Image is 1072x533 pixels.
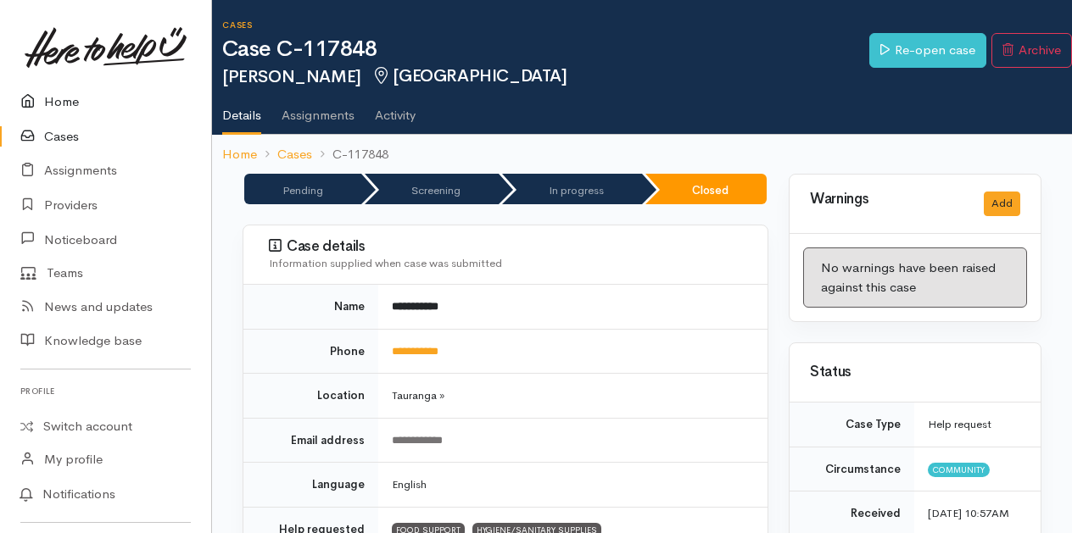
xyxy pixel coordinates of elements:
div: Information supplied when case was submitted [269,255,747,272]
a: Home [222,145,257,164]
td: Name [243,285,378,329]
h6: Profile [20,380,191,403]
span: Tauranga » [392,388,444,403]
button: Archive [991,33,1072,68]
a: Activity [375,86,416,133]
li: Screening [365,174,499,204]
a: Assignments [282,86,355,133]
span: Community [928,463,990,476]
h3: Warnings [810,192,963,208]
li: Pending [244,174,361,204]
h2: [PERSON_NAME] [222,67,869,86]
td: Case Type [790,403,914,447]
h3: Status [810,364,1020,380]
h6: Cases [222,20,869,30]
td: English [378,463,768,508]
li: C-117848 [312,145,388,164]
td: Language [243,463,378,508]
a: Re-open case [869,33,986,68]
td: Phone [243,329,378,374]
li: In progress [502,174,642,204]
a: Details [222,86,261,135]
li: Closed [645,174,767,204]
span: [GEOGRAPHIC_DATA] [371,65,567,86]
div: No warnings have been raised against this case [803,247,1027,308]
td: Circumstance [790,447,914,491]
nav: breadcrumb [212,135,1072,175]
button: Add [984,192,1020,216]
time: [DATE] 10:57AM [928,506,1009,520]
td: Location [243,374,378,419]
h3: Case details [269,238,747,255]
h1: Case C-117848 [222,37,869,62]
td: Email address [243,418,378,463]
td: Help request [914,403,1041,447]
a: Cases [277,145,312,164]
